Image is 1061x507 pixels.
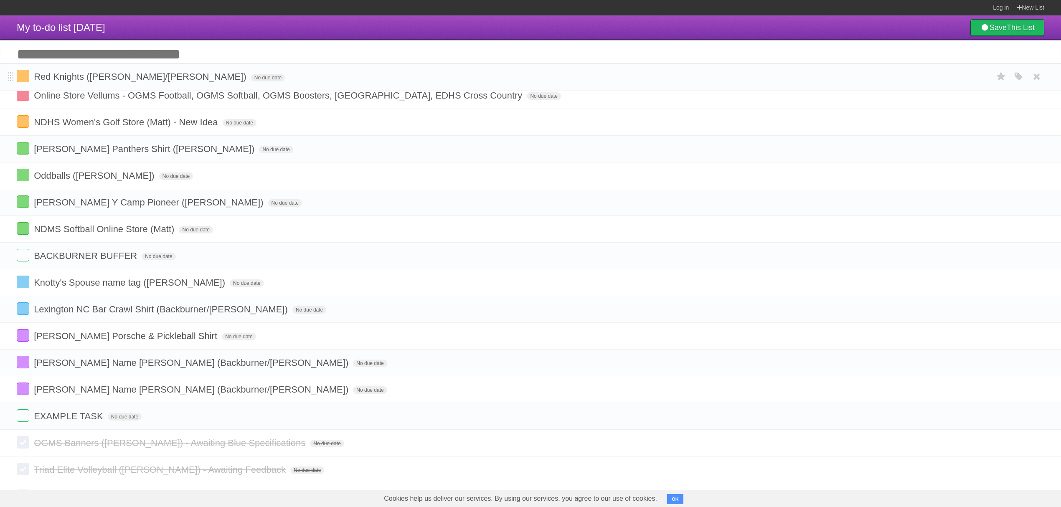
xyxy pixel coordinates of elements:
[353,386,387,394] span: No due date
[292,306,326,314] span: No due date
[17,409,29,422] label: Done
[970,19,1044,36] a: SaveThis List
[179,226,213,233] span: No due date
[1007,23,1035,32] b: This List
[268,199,302,207] span: No due date
[993,70,1009,84] label: Star task
[251,74,285,81] span: No due date
[222,333,256,340] span: No due date
[376,490,665,507] span: Cookies help us deliver our services. By using our services, you agree to our use of cookies.
[17,222,29,235] label: Done
[34,170,157,181] span: Oddballs ([PERSON_NAME])
[17,195,29,208] label: Done
[527,92,561,100] span: No due date
[17,463,29,475] label: Done
[259,146,293,153] span: No due date
[34,304,290,314] span: Lexington NC Bar Crawl Shirt (Backburner/[PERSON_NAME])
[17,70,29,82] label: Done
[17,142,29,155] label: Done
[290,466,324,474] span: No due date
[17,329,29,342] label: Done
[34,464,288,475] span: Triad Elite Volleyball ([PERSON_NAME]) - Awaiting Feedback
[34,357,350,368] span: [PERSON_NAME] Name [PERSON_NAME] (Backburner/[PERSON_NAME])
[17,276,29,288] label: Done
[230,279,264,287] span: No due date
[34,251,139,261] span: BACKBURNER BUFFER
[17,436,29,449] label: Done
[17,356,29,368] label: Done
[17,89,29,101] label: Done
[353,360,387,367] span: No due date
[17,383,29,395] label: Done
[34,90,524,101] span: Online Store Vellums - OGMS Football, OGMS Softball, OGMS Boosters, [GEOGRAPHIC_DATA], EDHS Cross...
[17,249,29,261] label: Done
[17,22,105,33] span: My to-do list [DATE]
[17,169,29,181] label: Done
[34,117,220,127] span: NDHS Women's Golf Store (Matt) - New Idea
[34,438,307,448] span: OGMS Banners ([PERSON_NAME]) - Awaiting Blue Specifications
[310,440,344,447] span: No due date
[34,71,249,82] span: Red Knights ([PERSON_NAME]/[PERSON_NAME])
[34,384,350,395] span: [PERSON_NAME] Name [PERSON_NAME] (Backburner/[PERSON_NAME])
[34,197,265,208] span: [PERSON_NAME] Y Camp Pioneer ([PERSON_NAME])
[17,115,29,128] label: Done
[34,224,176,234] span: NDMS Softball Online Store (Matt)
[223,119,256,127] span: No due date
[17,302,29,315] label: Done
[34,411,105,421] span: EXAMPLE TASK
[17,489,29,502] label: Done
[34,331,219,341] span: [PERSON_NAME] Porsche & Pickleball Shirt
[667,494,683,504] button: OK
[34,277,227,288] span: Knotty's Spouse name tag ([PERSON_NAME])
[34,144,256,154] span: [PERSON_NAME] Panthers Shirt ([PERSON_NAME])
[108,413,142,421] span: No due date
[159,172,193,180] span: No due date
[142,253,175,260] span: No due date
